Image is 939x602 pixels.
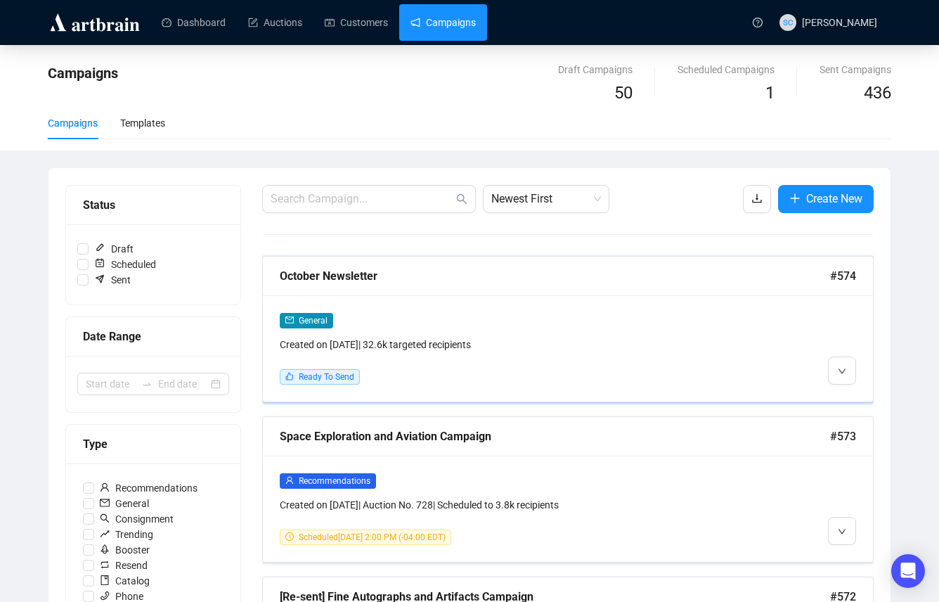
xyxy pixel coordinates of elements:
span: Recommendations [94,480,203,496]
span: search [100,513,110,523]
span: Create New [806,190,862,207]
a: Auctions [248,4,302,41]
span: download [751,193,763,204]
span: swap-right [141,378,153,390]
span: rise [100,529,110,539]
span: to [141,378,153,390]
span: user [100,482,110,492]
div: Campaigns [48,115,98,131]
button: Create New [778,185,874,213]
input: Start date [86,376,136,392]
span: Scheduled [89,257,162,272]
span: Campaigns [48,65,118,82]
span: phone [100,591,110,601]
span: #574 [830,267,856,285]
span: SC [783,15,793,29]
span: plus [789,193,801,204]
div: Scheduled Campaigns [678,62,775,77]
div: Type [83,435,224,453]
div: October Newsletter [280,267,830,285]
span: 436 [864,83,891,103]
div: Space Exploration and Aviation Campaign [280,428,830,445]
span: Catalog [94,573,155,589]
span: Consignment [94,511,179,527]
span: user [285,476,294,485]
div: Draft Campaigns [558,62,633,77]
span: #573 [830,428,856,445]
input: End date [158,376,208,392]
div: Created on [DATE] | Auction No. 728 | Scheduled to 3.8k recipients [280,497,710,513]
div: Sent Campaigns [820,62,891,77]
span: General [94,496,155,511]
span: like [285,372,294,380]
div: Date Range [83,328,224,345]
span: clock-circle [285,532,294,541]
span: 1 [765,83,775,103]
a: Dashboard [162,4,226,41]
span: book [100,575,110,585]
span: Recommendations [299,476,370,486]
a: October Newsletter#574mailGeneralCreated on [DATE]| 32.6k targeted recipientslikeReady To Send [262,256,874,402]
span: Draft [89,241,139,257]
span: mail [285,316,294,324]
a: Campaigns [410,4,476,41]
span: down [838,527,846,536]
div: Created on [DATE] | 32.6k targeted recipients [280,337,710,352]
span: Booster [94,542,155,558]
span: down [838,367,846,376]
span: mail [100,498,110,508]
span: Newest First [491,186,601,212]
span: [PERSON_NAME] [802,17,877,28]
span: retweet [100,560,110,570]
div: Open Intercom Messenger [891,554,925,588]
span: Ready To Send [299,372,354,382]
div: Status [83,196,224,214]
span: Sent [89,272,136,288]
span: rocket [100,544,110,554]
span: General [299,316,328,326]
a: Space Exploration and Aviation Campaign#573userRecommendationsCreated on [DATE]| Auction No. 728|... [262,416,874,563]
span: Trending [94,527,159,542]
span: 50 [614,83,633,103]
span: Resend [94,558,153,573]
span: question-circle [753,18,763,27]
div: Templates [120,115,165,131]
a: Customers [325,4,388,41]
span: search [456,193,467,205]
img: logo [48,11,142,34]
input: Search Campaign... [271,191,453,207]
span: Scheduled [DATE] 2:00 PM (-04:00 EDT) [299,532,446,542]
